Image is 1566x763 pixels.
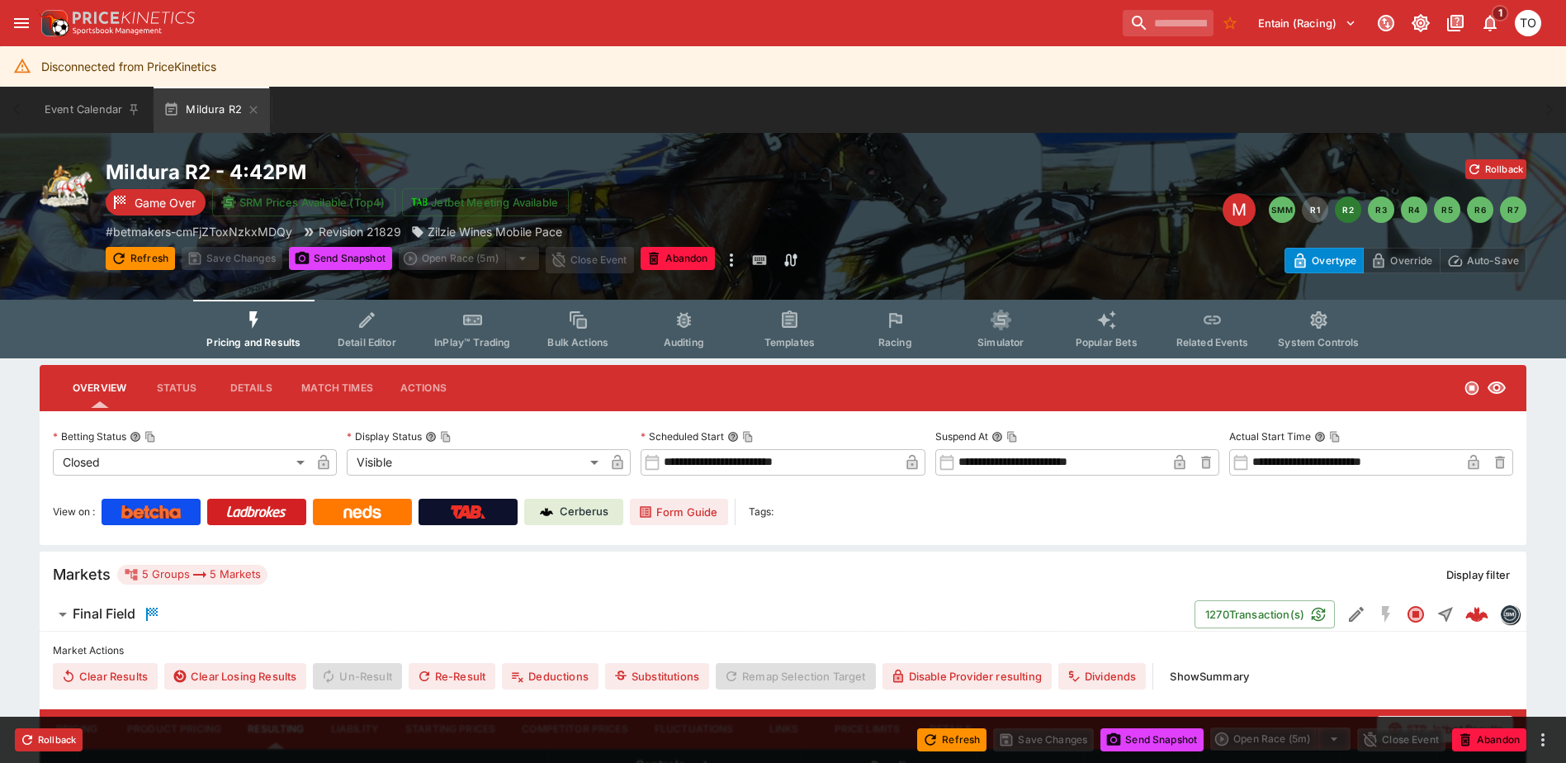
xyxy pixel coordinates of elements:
[1464,380,1480,396] svg: Closed
[1510,5,1546,41] button: Thomas OConnor
[425,431,437,443] button: Display StatusCopy To Clipboard
[1465,159,1526,179] button: Rollback
[1371,8,1401,38] button: Connected to PK
[1176,336,1248,348] span: Related Events
[1436,562,1520,588] button: Display filter
[641,249,715,266] span: Mark an event as closed and abandoned.
[1452,728,1526,751] button: Abandon
[1500,197,1526,223] button: R7
[1160,663,1259,690] button: ShowSummary
[1533,730,1553,750] button: more
[214,368,288,408] button: Details
[742,431,754,443] button: Copy To Clipboard
[121,505,181,519] img: Betcha
[154,87,270,133] button: Mildura R2
[440,431,452,443] button: Copy To Clipboard
[1217,10,1243,36] button: No Bookmarks
[428,223,562,240] p: Zilzie Wines Mobile Pace
[392,709,509,749] button: Starting Prices
[411,194,428,211] img: jetbet-logo.svg
[140,368,214,408] button: Status
[212,188,395,216] button: SRM Prices Available (Top4)
[1467,252,1519,269] p: Auto-Save
[913,709,987,749] button: Details
[1248,10,1366,36] button: Select Tenant
[1460,598,1493,631] a: a3915e5b-af67-4dd2-abcc-52671cdb17bf
[1302,197,1328,223] button: R1
[409,663,495,690] button: Re-Result
[630,499,728,525] a: Form Guide
[338,336,396,348] span: Detail Editor
[1312,252,1356,269] p: Overtype
[124,565,261,585] div: 5 Groups 5 Markets
[347,449,604,476] div: Visible
[1278,336,1359,348] span: System Controls
[106,159,816,185] h2: Copy To Clipboard
[434,336,510,348] span: InPlay™ Trading
[1269,197,1526,223] nav: pagination navigation
[130,431,141,443] button: Betting StatusCopy To Clipboard
[1371,599,1401,629] button: SGM Disabled
[36,7,69,40] img: PriceKinetics Logo
[935,429,988,443] p: Suspend At
[59,368,140,408] button: Overview
[1431,599,1460,629] button: Straight
[144,431,156,443] button: Copy To Clipboard
[1314,431,1326,443] button: Actual Start TimeCopy To Clipboard
[641,709,747,749] button: Fluctuations
[73,12,195,24] img: PriceKinetics
[1368,197,1394,223] button: R3
[721,247,741,273] button: more
[53,499,95,525] label: View on :
[53,565,111,584] h5: Markets
[15,728,83,751] button: Rollback
[1100,728,1204,751] button: Send Snapshot
[135,194,196,211] p: Game Over
[917,728,986,751] button: Refresh
[53,638,1513,663] label: Market Actions
[1377,716,1513,742] button: STP Jetbet Results
[641,247,715,270] button: Abandon
[664,336,704,348] span: Auditing
[1076,336,1138,348] span: Popular Bets
[821,709,914,749] button: Price Limits
[1363,248,1440,273] button: Override
[764,336,815,348] span: Templates
[1210,727,1351,751] div: split button
[226,505,286,519] img: Ladbrokes
[509,709,641,749] button: Competitor Prices
[1475,8,1505,38] button: Notifications
[1058,663,1146,690] button: Dividends
[977,336,1024,348] span: Simulator
[1501,605,1519,623] img: betmakers
[1223,193,1256,226] div: Edit Meeting
[540,505,553,519] img: Cerberus
[727,431,739,443] button: Scheduled StartCopy To Clipboard
[386,368,461,408] button: Actions
[73,27,162,35] img: Sportsbook Management
[40,159,92,212] img: harness_racing.png
[1401,197,1427,223] button: R4
[1329,431,1341,443] button: Copy To Clipboard
[53,663,158,690] button: Clear Results
[40,709,114,749] button: Pricing
[114,709,234,749] button: Product Pricing
[411,223,562,240] div: Zilzie Wines Mobile Pace
[605,663,709,690] button: Substitutions
[399,247,539,270] div: split button
[234,709,317,749] button: Resulting
[1500,604,1520,624] div: betmakers
[641,429,724,443] p: Scheduled Start
[1406,604,1426,624] svg: Closed
[288,368,386,408] button: Match Times
[1465,603,1488,626] img: logo-cerberus--red.svg
[1123,10,1214,36] input: search
[560,504,608,520] p: Cerberus
[747,709,821,749] button: Links
[7,8,36,38] button: open drawer
[313,663,401,690] span: Un-Result
[1465,603,1488,626] div: a3915e5b-af67-4dd2-abcc-52671cdb17bf
[502,663,598,690] button: Deductions
[547,336,608,348] span: Bulk Actions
